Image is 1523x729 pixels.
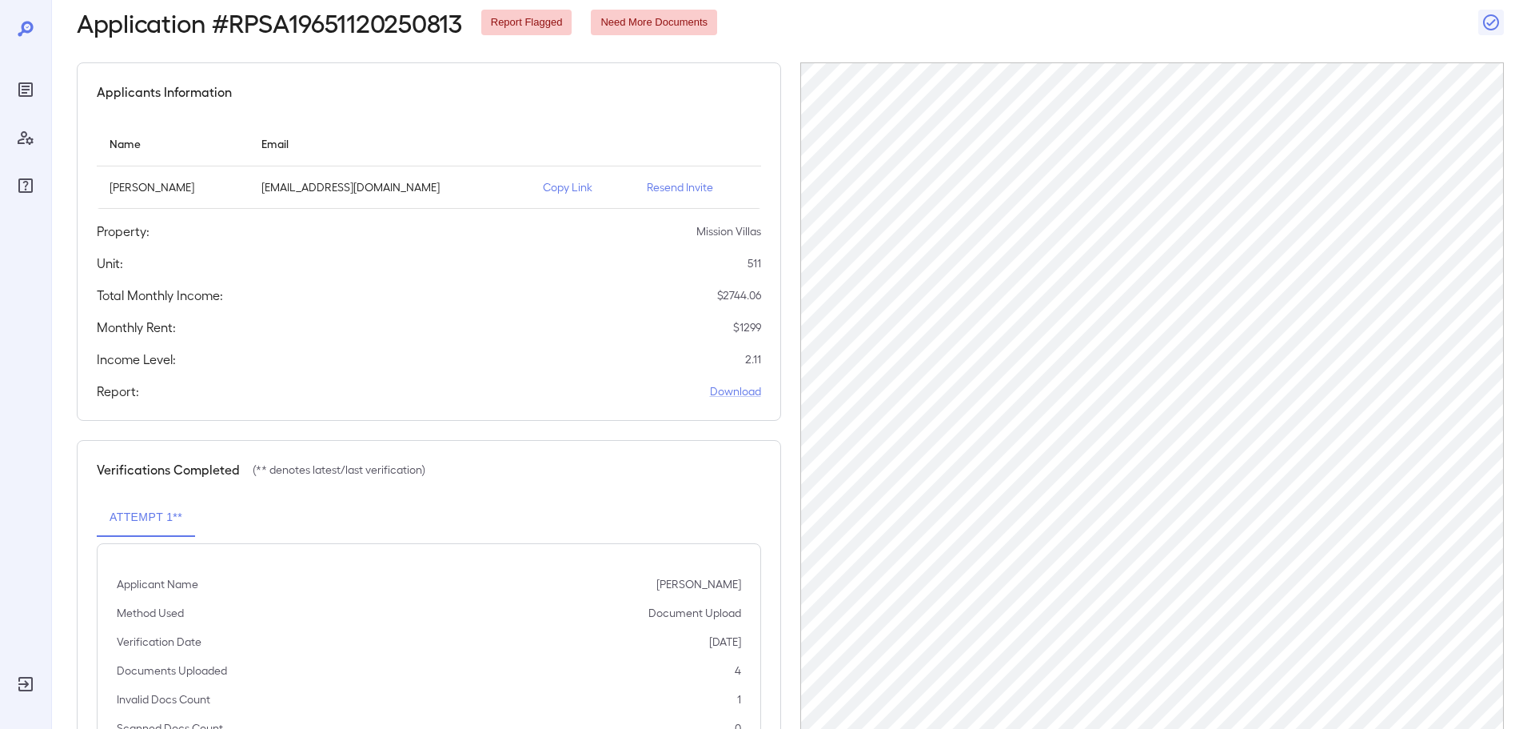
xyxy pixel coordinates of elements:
button: Attempt 1** [97,499,195,537]
span: Need More Documents [591,15,717,30]
div: FAQ [13,173,38,198]
h5: Total Monthly Income: [97,286,223,305]
p: $ 1299 [733,319,761,335]
h5: Verifications Completed [97,460,240,479]
p: Applicant Name [117,576,198,592]
p: [EMAIL_ADDRESS][DOMAIN_NAME] [261,179,517,195]
h2: Application # RPSA19651120250813 [77,8,462,37]
p: Verification Date [117,634,201,650]
p: 1 [737,691,741,707]
p: $ 2744.06 [717,287,761,303]
p: Document Upload [648,605,741,621]
h5: Property: [97,222,150,241]
p: [PERSON_NAME] [656,576,741,592]
h5: Income Level: [97,350,176,369]
p: Invalid Docs Count [117,691,210,707]
p: (** denotes latest/last verification) [253,462,425,478]
p: 511 [748,255,761,271]
div: Reports [13,77,38,102]
h5: Report: [97,382,139,401]
h5: Applicants Information [97,82,232,102]
p: Copy Link [543,179,621,195]
span: Report Flagged [481,15,572,30]
button: Close Report [1478,10,1504,35]
p: Resend Invite [647,179,748,195]
div: Log Out [13,671,38,697]
p: Documents Uploaded [117,663,227,679]
p: Mission Villas [696,223,761,239]
h5: Unit: [97,254,123,273]
p: [DATE] [709,634,741,650]
p: [PERSON_NAME] [110,179,236,195]
p: Method Used [117,605,184,621]
h5: Monthly Rent: [97,318,176,337]
p: 2.11 [745,351,761,367]
th: Name [97,121,249,166]
p: 4 [735,663,741,679]
th: Email [249,121,530,166]
table: simple table [97,121,761,209]
div: Manage Users [13,125,38,150]
a: Download [710,383,761,399]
